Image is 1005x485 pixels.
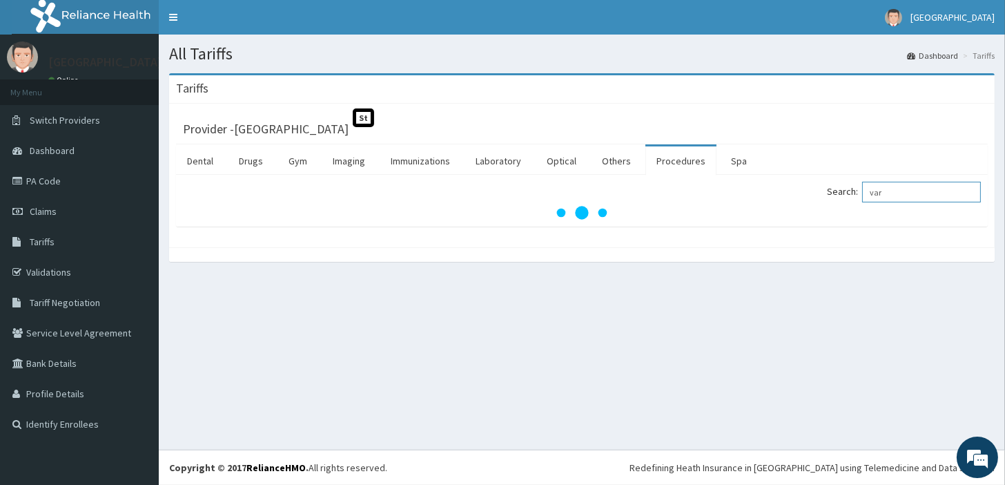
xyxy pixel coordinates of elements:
[169,462,309,474] strong: Copyright © 2017 .
[465,146,532,175] a: Laboratory
[959,50,995,61] li: Tariffs
[862,182,981,202] input: Search:
[30,205,57,218] span: Claims
[30,144,75,157] span: Dashboard
[591,146,642,175] a: Others
[277,146,318,175] a: Gym
[645,146,716,175] a: Procedures
[72,77,232,95] div: Chat with us now
[30,296,100,309] span: Tariff Negotiation
[176,82,208,95] h3: Tariffs
[169,45,995,63] h1: All Tariffs
[353,108,374,127] span: St
[630,461,995,475] div: Redefining Heath Insurance in [GEOGRAPHIC_DATA] using Telemedicine and Data Science!
[176,146,224,175] a: Dental
[228,146,274,175] a: Drugs
[30,114,100,126] span: Switch Providers
[907,50,958,61] a: Dashboard
[30,236,55,248] span: Tariffs
[226,7,260,40] div: Minimize live chat window
[720,146,758,175] a: Spa
[48,75,81,85] a: Online
[7,41,38,73] img: User Image
[48,56,162,68] p: [GEOGRAPHIC_DATA]
[26,69,56,104] img: d_794563401_company_1708531726252_794563401
[322,146,376,175] a: Imaging
[910,11,995,23] span: [GEOGRAPHIC_DATA]
[159,450,1005,485] footer: All rights reserved.
[246,462,306,474] a: RelianceHMO
[380,146,461,175] a: Immunizations
[554,185,609,240] svg: audio-loading
[827,182,981,202] label: Search:
[80,151,191,291] span: We're online!
[885,9,902,26] img: User Image
[536,146,587,175] a: Optical
[7,332,263,380] textarea: Type your message and hit 'Enter'
[183,123,349,135] h3: Provider - [GEOGRAPHIC_DATA]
